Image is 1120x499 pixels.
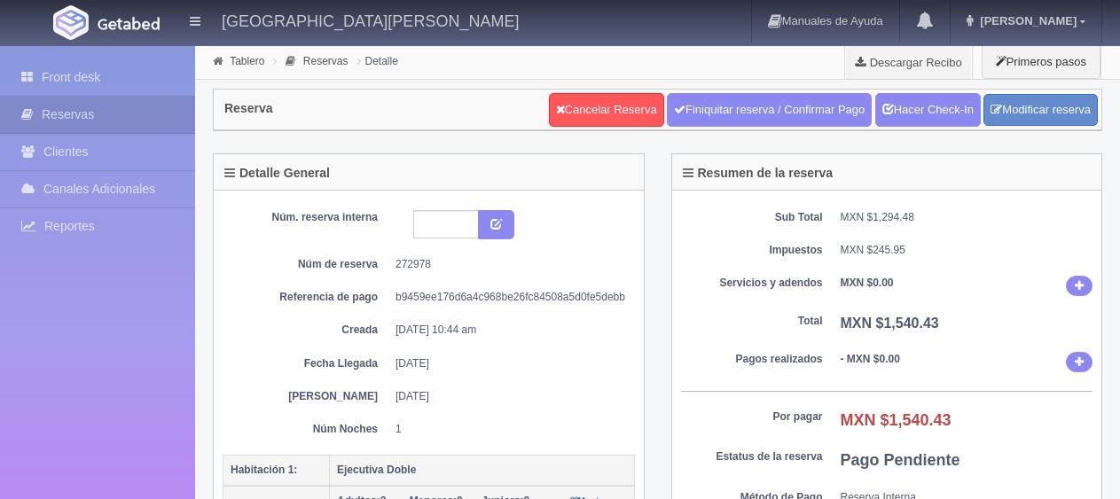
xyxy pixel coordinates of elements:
[681,449,823,464] dt: Estatus de la reserva
[353,52,403,69] li: Detalle
[236,356,378,371] dt: Fecha Llegada
[396,257,622,272] dd: 272978
[681,210,823,225] dt: Sub Total
[236,290,378,305] dt: Referencia de pago
[681,352,823,367] dt: Pagos realizados
[667,93,872,127] a: Finiquitar reserva / Confirmar Pago
[983,94,1098,127] a: Modificar reserva
[975,14,1077,27] span: [PERSON_NAME]
[841,353,900,365] b: - MXN $0.00
[303,55,349,67] a: Reservas
[681,409,823,425] dt: Por pagar
[53,5,89,40] img: Getabed
[330,455,635,486] th: Ejecutiva Doble
[396,356,622,371] dd: [DATE]
[841,316,939,331] b: MXN $1,540.43
[841,277,894,289] b: MXN $0.00
[841,411,952,429] b: MXN $1,540.43
[222,9,519,31] h4: [GEOGRAPHIC_DATA][PERSON_NAME]
[549,93,664,127] a: Cancelar Reserva
[236,422,378,437] dt: Núm Noches
[98,17,160,30] img: Getabed
[396,422,622,437] dd: 1
[841,451,960,469] b: Pago Pendiente
[396,389,622,404] dd: [DATE]
[845,44,972,80] a: Descargar Recibo
[230,55,264,67] a: Tablero
[236,210,378,225] dt: Núm. reserva interna
[982,44,1100,79] button: Primeros pasos
[224,167,330,180] h4: Detalle General
[841,210,1093,225] dd: MXN $1,294.48
[875,93,981,127] a: Hacer Check-In
[236,389,378,404] dt: [PERSON_NAME]
[681,243,823,258] dt: Impuestos
[681,276,823,291] dt: Servicios y adendos
[224,102,273,115] h4: Reserva
[681,314,823,329] dt: Total
[396,323,622,338] dd: [DATE] 10:44 am
[231,464,297,476] b: Habitación 1:
[683,167,834,180] h4: Resumen de la reserva
[841,243,1093,258] dd: MXN $245.95
[236,323,378,338] dt: Creada
[396,290,622,305] dd: b9459ee176d6a4c968be26fc84508a5d0fe5debb
[236,257,378,272] dt: Núm de reserva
